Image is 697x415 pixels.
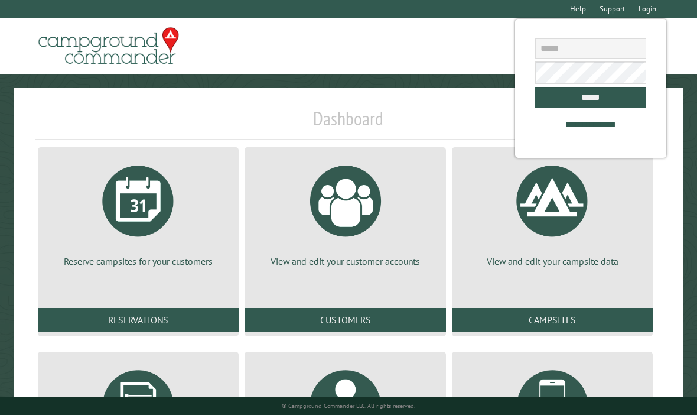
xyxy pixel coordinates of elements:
[282,402,415,410] small: © Campground Commander LLC. All rights reserved.
[452,308,653,332] a: Campsites
[259,255,431,268] p: View and edit your customer accounts
[466,255,639,268] p: View and edit your campsite data
[52,255,224,268] p: Reserve campsites for your customers
[35,107,662,140] h1: Dashboard
[38,308,239,332] a: Reservations
[259,157,431,268] a: View and edit your customer accounts
[245,308,445,332] a: Customers
[52,157,224,268] a: Reserve campsites for your customers
[466,157,639,268] a: View and edit your campsite data
[35,23,183,69] img: Campground Commander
